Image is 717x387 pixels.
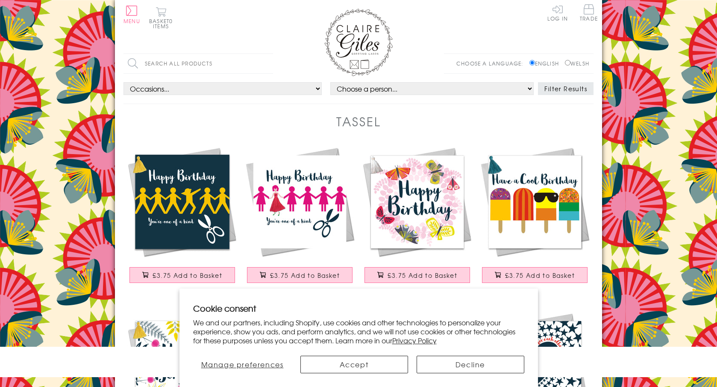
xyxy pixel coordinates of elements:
a: Birthday Card, Dab Man, One of a Kind, Embellished with a colourful tassel £3.75 Add to Basket [123,143,241,292]
label: English [529,60,563,67]
a: Birthday Card, Butterfly Wreath, Embellished with a colourful tassel £3.75 Add to Basket [358,143,476,292]
a: Birthday Card, Ice Lollies, Cool Birthday, Embellished with a colourful tassel £3.75 Add to Basket [476,143,594,292]
img: Birthday Card, Paperchain Girls, Embellished with a colourful tassel [241,143,358,261]
span: Menu [123,17,140,25]
button: £3.75 Add to Basket [364,267,470,283]
button: Accept [300,356,408,373]
label: Welsh [565,60,589,67]
button: £3.75 Add to Basket [482,267,588,283]
button: Menu [123,6,140,24]
button: Filter Results [538,82,594,95]
span: £3.75 Add to Basket [153,271,222,280]
input: Search [264,54,273,73]
a: Birthday Card, Paperchain Girls, Embellished with a colourful tassel £3.75 Add to Basket [241,143,358,292]
button: £3.75 Add to Basket [129,267,235,283]
button: Basket0 items [149,7,173,29]
button: £3.75 Add to Basket [247,267,353,283]
span: £3.75 Add to Basket [270,271,340,280]
a: Trade [580,4,598,23]
h1: Tassel [336,113,381,130]
button: Manage preferences [193,356,292,373]
img: Birthday Card, Butterfly Wreath, Embellished with a colourful tassel [358,143,476,261]
h2: Cookie consent [193,302,524,314]
input: Welsh [565,60,570,65]
span: 0 items [153,17,173,30]
input: English [529,60,535,65]
span: Trade [580,4,598,21]
a: Log In [547,4,568,21]
img: Birthday Card, Ice Lollies, Cool Birthday, Embellished with a colourful tassel [476,143,594,261]
span: £3.75 Add to Basket [388,271,457,280]
img: Birthday Card, Dab Man, One of a Kind, Embellished with a colourful tassel [123,143,241,261]
p: Choose a language: [456,60,528,67]
button: Decline [417,356,524,373]
input: Search all products [123,54,273,73]
a: Privacy Policy [392,335,437,345]
span: Manage preferences [201,359,284,369]
span: £3.75 Add to Basket [505,271,575,280]
p: We and our partners, including Shopify, use cookies and other technologies to personalize your ex... [193,318,524,345]
img: Claire Giles Greetings Cards [324,9,393,76]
